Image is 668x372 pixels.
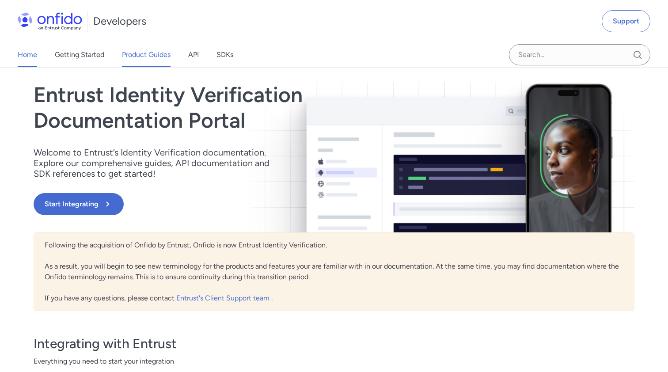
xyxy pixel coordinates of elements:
a: SDKs [216,42,233,67]
button: Start Integrating [34,193,124,215]
div: Following the acquisition of Onfido by Entrust, Onfido is now Entrust Identity Verification. As a... [34,232,634,311]
a: Home [18,42,37,67]
h3: Integrating with Entrust [34,335,634,353]
a: Entrust's Client Support team [176,294,271,302]
img: Onfido Logo [18,12,82,30]
a: API [188,42,199,67]
a: Getting Started [55,42,104,67]
input: Onfido search input field [509,44,650,65]
span: Everything you need to start your integration [34,356,634,367]
a: Product Guides [122,42,171,67]
a: Start Integrating [34,193,454,215]
a: Support [602,10,650,32]
h1: Developers [93,14,146,28]
h1: Entrust Identity Verification Documentation Portal [34,82,454,133]
p: Welcome to Entrust’s Identity Verification documentation. Explore our comprehensive guides, API d... [34,147,281,179]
